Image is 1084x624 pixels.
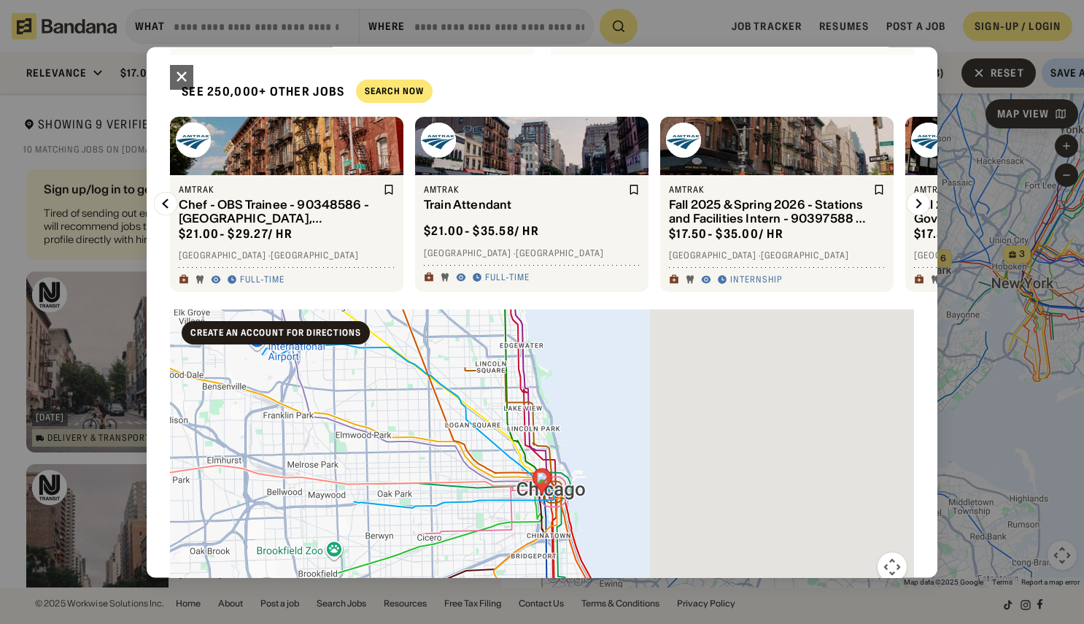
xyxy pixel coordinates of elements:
[424,184,625,196] div: Amtrak
[240,274,284,286] div: Full-time
[730,274,782,286] div: Internship
[415,117,649,292] a: Amtrak logoAmtrakTrain Attendant$21.00- $35.58/ hr[GEOGRAPHIC_DATA] ·[GEOGRAPHIC_DATA]Full-time
[179,250,395,262] div: [GEOGRAPHIC_DATA] · [GEOGRAPHIC_DATA]
[365,88,424,96] div: Search Now
[666,123,701,158] img: Amtrak logo
[421,123,456,158] img: Amtrak logo
[179,184,380,196] div: Amtrak
[669,184,870,196] div: Amtrak
[911,123,946,158] img: Amtrak logo
[669,226,783,242] div: $ 17.50 - $35.00 / hr
[176,123,211,158] img: Amtrak logo
[424,199,625,212] div: Train Attendant
[424,224,539,239] div: $ 21.00 - $35.58 / hr
[485,272,530,284] div: Full-time
[154,192,177,215] img: Left Arrow
[907,192,930,215] img: Right Arrow
[179,226,293,242] div: $ 21.00 - $29.27 / hr
[914,226,1029,242] div: $ 17.50 - $35.00 / hr
[669,250,885,262] div: [GEOGRAPHIC_DATA] · [GEOGRAPHIC_DATA]
[878,552,907,582] button: Map camera controls
[170,117,403,292] a: Amtrak logoAmtrakChef - OBS Trainee - 90348586 - [GEOGRAPHIC_DATA], [GEOGRAPHIC_DATA]$21.00- $29....
[190,328,361,337] div: Create an account for directions
[660,117,894,292] a: Amtrak logoAmtrakFall 2025 & Spring 2026 - Stations and Facilities Intern - 90397588 - [GEOGRAPHI...
[424,247,640,259] div: [GEOGRAPHIC_DATA] · [GEOGRAPHIC_DATA]
[170,72,344,111] div: See 250,000+ other jobs
[179,199,380,226] div: Chef - OBS Trainee - 90348586 - [GEOGRAPHIC_DATA], [GEOGRAPHIC_DATA]
[669,199,870,226] div: Fall 2025 & Spring 2026 - Stations and Facilities Intern - 90397588 - [GEOGRAPHIC_DATA]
